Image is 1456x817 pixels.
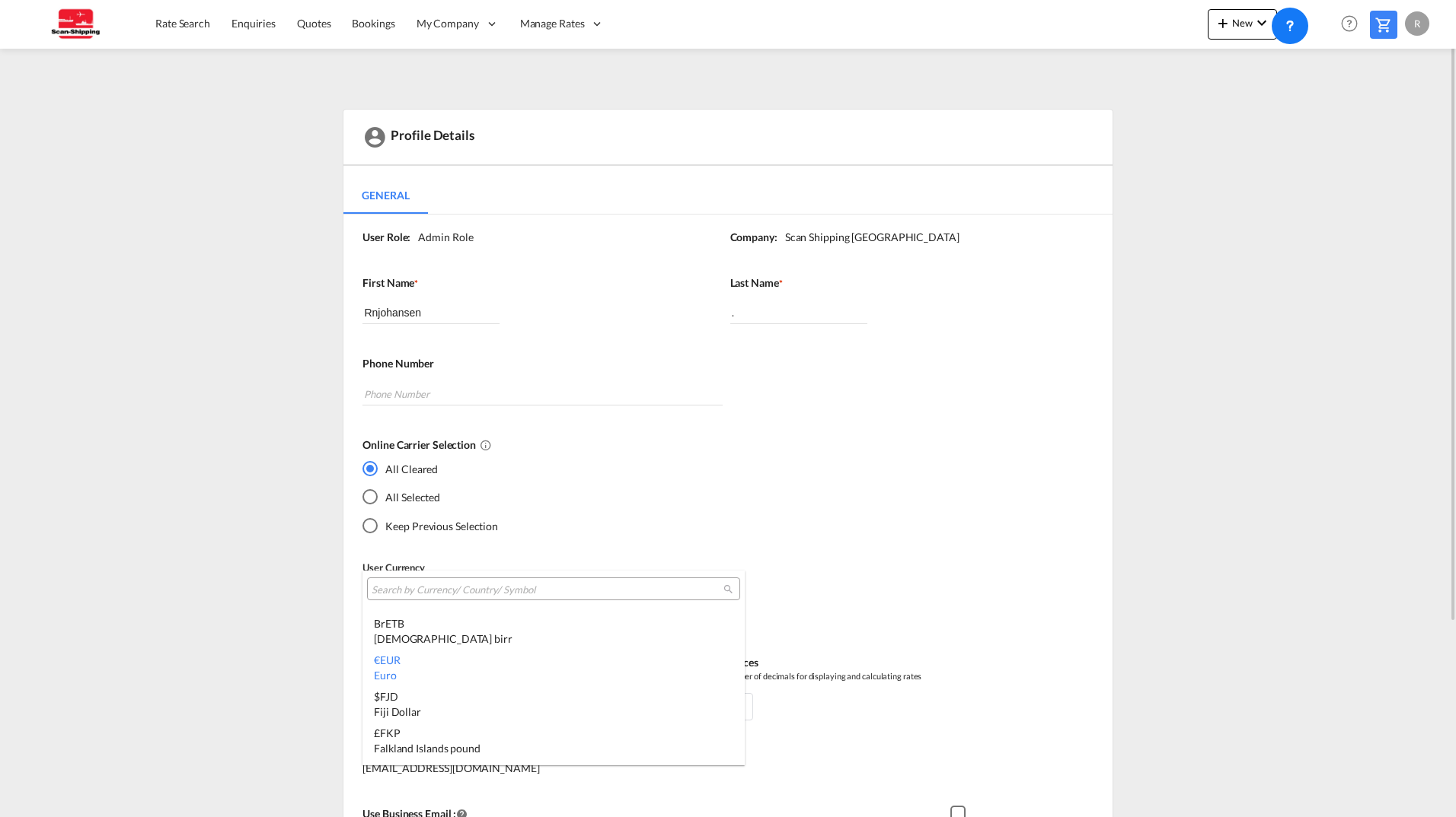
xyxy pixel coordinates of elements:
span: Br [374,617,385,630]
input: Search by Currency/ Country/ Symbol [372,583,723,596]
div: ETB [374,616,733,646]
div: Euro [374,668,733,683]
div: [DEMOGRAPHIC_DATA] birr [374,631,733,647]
div: FOK [374,762,733,792]
span: € [374,653,380,666]
span: kr [374,763,384,776]
div: FKP [374,726,733,755]
div: Falkland Islands pound [374,741,733,756]
div: EUR [374,653,733,682]
span: $ [374,690,380,703]
div: Fiji Dollar [374,704,733,720]
span: £ [374,726,380,739]
div: FJD [374,689,733,719]
md-icon: icon-magnify [723,583,734,595]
